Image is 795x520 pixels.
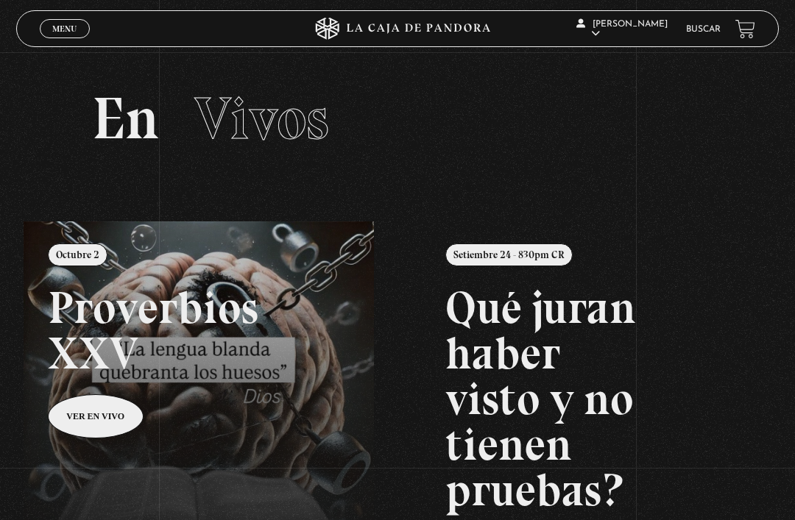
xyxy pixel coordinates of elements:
[686,25,721,34] a: Buscar
[576,20,668,38] span: [PERSON_NAME]
[194,83,329,154] span: Vivos
[92,89,702,148] h2: En
[52,24,77,33] span: Menu
[735,19,755,39] a: View your shopping cart
[48,37,82,47] span: Cerrar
